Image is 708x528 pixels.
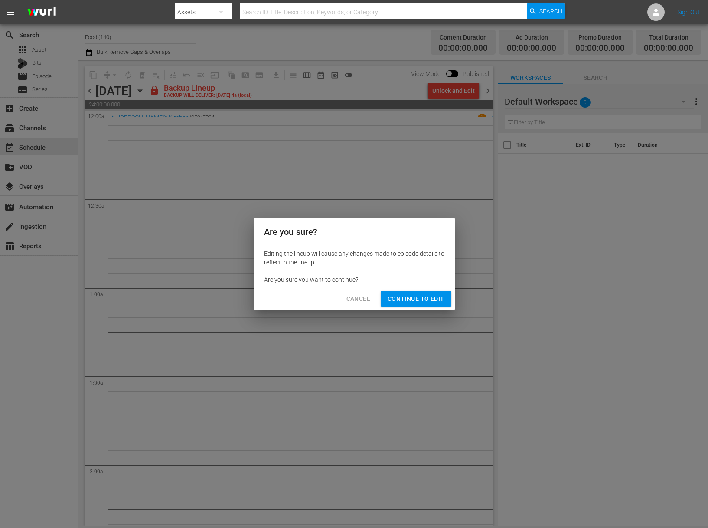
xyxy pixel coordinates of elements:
button: Continue to Edit [381,291,451,307]
h2: Are you sure? [264,225,444,239]
div: Editing the lineup will cause any changes made to episode details to reflect in the lineup. [264,249,444,267]
span: menu [5,7,16,17]
span: Search [539,3,562,19]
div: Are you sure you want to continue? [264,275,444,284]
span: Cancel [346,294,370,304]
span: Continue to Edit [388,294,444,304]
a: Sign Out [677,9,700,16]
img: ans4CAIJ8jUAAAAAAAAAAAAAAAAAAAAAAAAgQb4GAAAAAAAAAAAAAAAAAAAAAAAAJMjXAAAAAAAAAAAAAAAAAAAAAAAAgAT5G... [21,2,62,23]
button: Cancel [339,291,377,307]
